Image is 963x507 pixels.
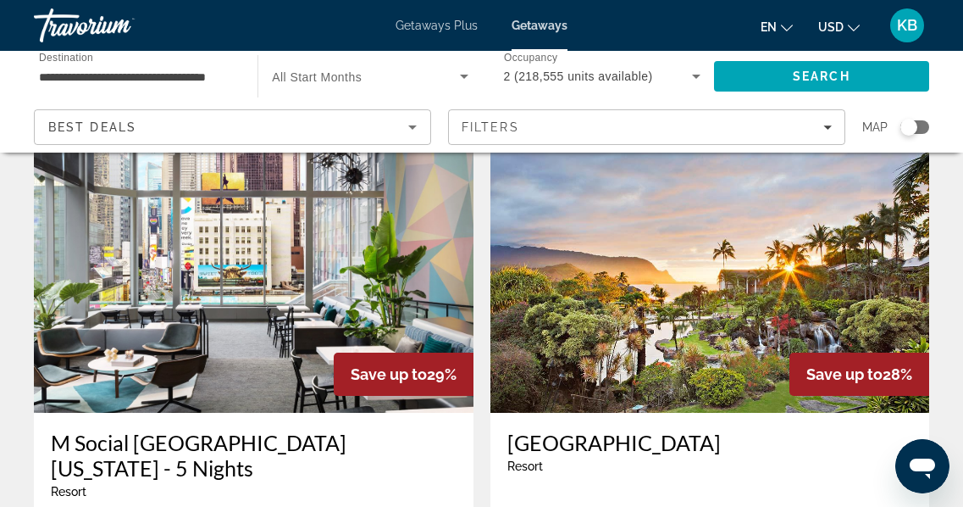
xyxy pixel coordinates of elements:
img: Hanalei Bay Resort [490,142,930,413]
button: Change language [761,14,793,39]
span: Resort [507,460,543,473]
div: 29% [334,353,473,396]
iframe: Button to launch messaging window [895,439,949,493]
button: User Menu [885,8,929,43]
button: Search [714,61,929,92]
input: Select destination [39,67,235,87]
span: Resort [51,485,86,499]
a: M Social [GEOGRAPHIC_DATA] [US_STATE] - 5 Nights [51,430,457,481]
a: Travorium [34,3,203,47]
div: 28% [789,353,929,396]
a: Getaways Plus [396,19,478,32]
span: All Start Months [272,70,362,84]
span: Save up to [351,365,427,383]
span: Save up to [806,365,883,383]
span: Search [793,70,850,83]
a: Getaways [512,19,567,32]
span: Best Deals [48,120,136,134]
button: Filters [448,109,845,145]
img: M Social Hotel Times Square New York - 5 Nights [34,142,473,413]
a: [GEOGRAPHIC_DATA] [507,430,913,455]
mat-select: Sort by [48,117,417,137]
span: en [761,20,777,34]
span: Occupancy [504,53,557,64]
span: USD [818,20,844,34]
span: Filters [462,120,519,134]
span: Destination [39,52,93,63]
span: KB [897,17,917,34]
span: Map [862,115,888,139]
span: 2 (218,555 units available) [504,70,653,83]
button: Change currency [818,14,860,39]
